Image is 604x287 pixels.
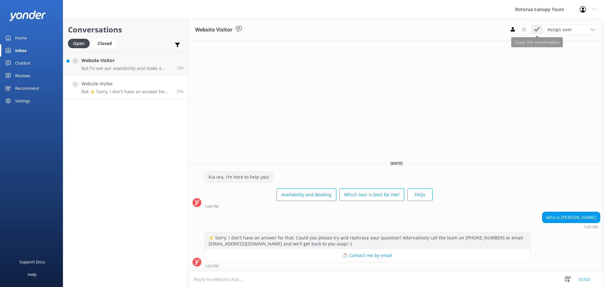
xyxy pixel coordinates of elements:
div: Open [68,39,90,48]
strong: 1:08 PM [204,205,219,209]
p: Bot: ⚡ Sorry, I don't have an answer for that. Could you please try and rephrase your question? A... [81,89,172,95]
div: Kia ora, I'm here to help you! [205,172,273,182]
div: who is [PERSON_NAME] [542,212,600,223]
div: Home [15,32,27,44]
div: ⚡ Sorry, I don't have an answer for that. Could you please try and rephrase your question? Altern... [205,232,530,249]
h4: Website Visitor [81,57,172,64]
strong: 1:09 PM [204,264,219,268]
div: Assign User [544,25,598,35]
h2: Conversations [68,24,184,36]
button: 📩 Contact me by email [205,249,530,262]
span: Assign user [547,26,572,33]
div: Closed [93,39,117,48]
p: Bot: To see our availability and make a booking, please visit: [URL][DOMAIN_NAME]. [81,66,172,71]
a: Open [68,40,93,47]
img: yonder-white-logo.png [9,10,46,21]
div: 01:09pm 13-Aug-2025 (UTC +12:00) Pacific/Auckland [204,264,531,268]
a: Closed [93,40,120,47]
h4: Website Visitor [81,80,172,87]
div: Reviews [15,69,30,82]
div: Inbox [15,44,27,57]
div: Recommend [15,82,39,95]
button: FAQs [407,188,433,201]
div: Support Docs [20,255,45,268]
button: Availability and Booking [277,188,336,201]
h3: Website Visitor [195,26,232,34]
a: Website VisitorBot:To see our availability and make a booking, please visit: [URL][DOMAIN_NAME].13h [63,52,188,76]
div: Settings [15,95,30,107]
div: Help [28,268,36,281]
a: Website VisitorBot:⚡ Sorry, I don't have an answer for that. Could you please try and rephrase yo... [63,76,188,99]
div: 01:09pm 13-Aug-2025 (UTC +12:00) Pacific/Auckland [542,225,600,229]
strong: 1:09 PM [584,225,598,229]
span: 09:56pm 13-Aug-2025 (UTC +12:00) Pacific/Auckland [177,65,184,71]
span: [DATE] [387,161,406,166]
span: 01:09pm 13-Aug-2025 (UTC +12:00) Pacific/Auckland [177,89,184,94]
button: Which tour is best for me? [339,188,404,201]
div: Chatbot [15,57,31,69]
div: 01:08pm 13-Aug-2025 (UTC +12:00) Pacific/Auckland [204,204,433,209]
